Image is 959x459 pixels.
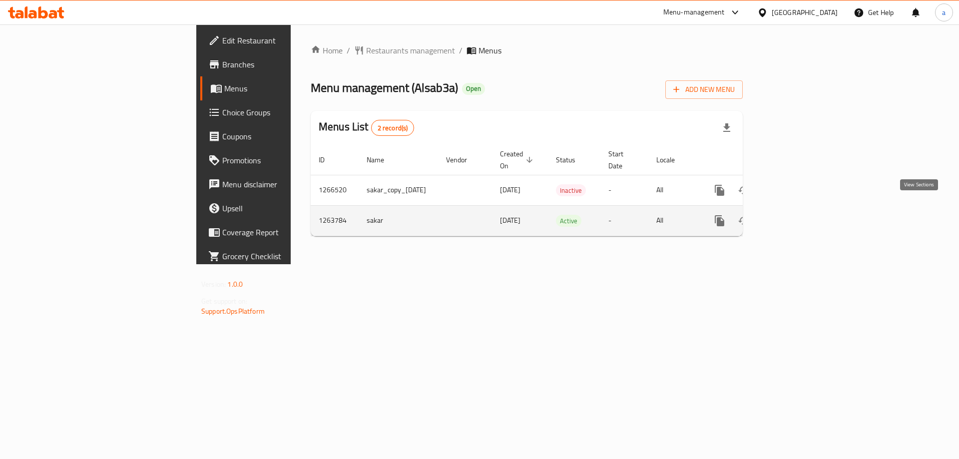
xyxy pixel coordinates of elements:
[665,80,743,99] button: Add New Menu
[359,205,438,236] td: sakar
[608,148,636,172] span: Start Date
[319,119,414,136] h2: Menus List
[200,172,357,196] a: Menu disclaimer
[201,278,226,291] span: Version:
[222,34,349,46] span: Edit Restaurant
[200,244,357,268] a: Grocery Checklist
[942,7,946,18] span: a
[708,178,732,202] button: more
[556,184,586,196] div: Inactive
[367,154,397,166] span: Name
[700,145,812,175] th: Actions
[319,154,338,166] span: ID
[600,205,648,236] td: -
[222,106,349,118] span: Choice Groups
[200,148,357,172] a: Promotions
[500,214,520,227] span: [DATE]
[201,295,247,308] span: Get support on:
[200,220,357,244] a: Coverage Report
[372,123,414,133] span: 2 record(s)
[359,175,438,205] td: sakar_copy_[DATE]
[222,202,349,214] span: Upsell
[311,145,812,236] table: enhanced table
[366,44,455,56] span: Restaurants management
[673,83,735,96] span: Add New Menu
[200,52,357,76] a: Branches
[222,130,349,142] span: Coupons
[462,84,485,93] span: Open
[227,278,243,291] span: 1.0.0
[201,305,265,318] a: Support.OpsPlatform
[556,185,586,196] span: Inactive
[772,7,838,18] div: [GEOGRAPHIC_DATA]
[222,226,349,238] span: Coverage Report
[446,154,480,166] span: Vendor
[200,196,357,220] a: Upsell
[222,250,349,262] span: Grocery Checklist
[479,44,501,56] span: Menus
[708,209,732,233] button: more
[656,154,688,166] span: Locale
[200,100,357,124] a: Choice Groups
[311,76,458,99] span: Menu management ( Alsab3a )
[354,44,455,56] a: Restaurants management
[715,116,739,140] div: Export file
[222,154,349,166] span: Promotions
[732,178,756,202] button: Change Status
[200,124,357,148] a: Coupons
[222,58,349,70] span: Branches
[600,175,648,205] td: -
[500,183,520,196] span: [DATE]
[648,175,700,205] td: All
[224,82,349,94] span: Menus
[732,209,756,233] button: Change Status
[500,148,536,172] span: Created On
[200,28,357,52] a: Edit Restaurant
[222,178,349,190] span: Menu disclaimer
[311,44,743,56] nav: breadcrumb
[462,83,485,95] div: Open
[200,76,357,100] a: Menus
[556,215,581,227] span: Active
[556,154,588,166] span: Status
[648,205,700,236] td: All
[371,120,415,136] div: Total records count
[459,44,463,56] li: /
[663,6,725,18] div: Menu-management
